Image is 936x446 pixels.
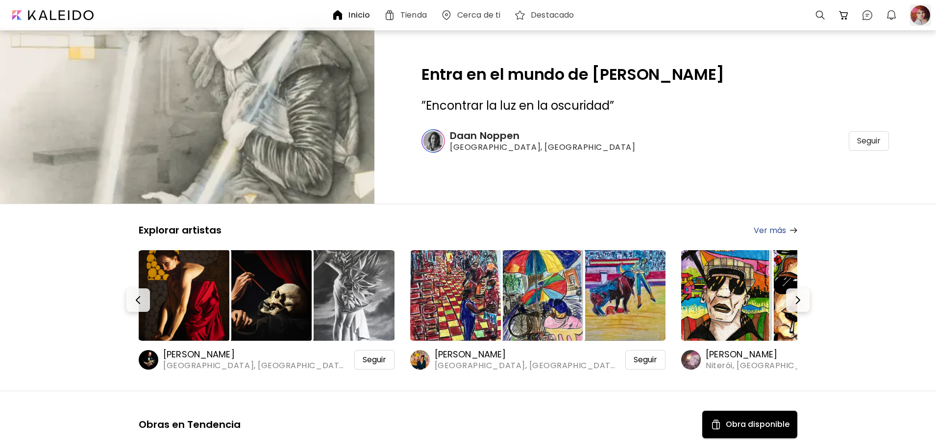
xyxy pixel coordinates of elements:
a: Cerca de ti [441,9,504,21]
a: Destacado [514,9,578,21]
span: Niterói, [GEOGRAPHIC_DATA] [706,360,827,371]
img: https://cdn.kaleido.art/CDN/Artwork/175146/Thumbnail/large.webp?updated=776728 [139,250,229,341]
h6: [PERSON_NAME] [163,349,347,360]
img: cart [838,9,850,21]
img: https://cdn.kaleido.art/CDN/Artwork/128327/Thumbnail/large.webp?updated=575882 [410,250,501,341]
button: Next-button [786,288,810,312]
span: Encontrar la luz en la oscuridad [426,97,610,114]
img: Prev-button [132,294,144,306]
div: Seguir [625,350,665,370]
button: bellIcon [883,7,900,23]
a: Ver más [754,224,797,236]
button: Available ArtObra disponible [702,411,797,438]
span: Seguir [857,136,881,146]
img: bellIcon [886,9,897,21]
img: https://cdn.kaleido.art/CDN/Artwork/175156/Thumbnail/medium.webp?updated=776761 [303,250,394,341]
a: Tienda [384,9,431,21]
img: chatIcon [862,9,873,21]
img: https://cdn.kaleido.art/CDN/Artwork/128328/Thumbnail/medium.webp?updated=575888 [493,250,583,341]
a: Inicio [332,9,374,21]
h6: Inicio [348,11,370,19]
h2: Entra en el mundo de [PERSON_NAME] [421,67,889,82]
h6: Cerca de ti [457,11,500,19]
a: https://cdn.kaleido.art/CDN/Artwork/175146/Thumbnail/large.webp?updated=776728https://cdn.kaleido... [139,248,394,371]
h6: Tienda [400,11,427,19]
span: [GEOGRAPHIC_DATA], [GEOGRAPHIC_DATA] [435,360,618,371]
img: Available Art [710,419,722,430]
button: Prev-button [126,288,150,312]
img: arrow-right [790,228,797,233]
span: [GEOGRAPHIC_DATA], [GEOGRAPHIC_DATA] [450,142,651,153]
a: https://cdn.kaleido.art/CDN/Artwork/128327/Thumbnail/large.webp?updated=575882https://cdn.kaleido... [410,248,666,371]
img: https://cdn.kaleido.art/CDN/Artwork/128329/Thumbnail/medium.webp?updated=575893 [575,250,665,341]
h6: Daan Noppen [450,129,651,142]
img: https://cdn.kaleido.art/CDN/Artwork/175101/Thumbnail/large.webp?updated=776462 [681,250,772,341]
div: Seguir [354,350,394,370]
h6: Destacado [531,11,574,19]
h5: Obras en Tendencia [139,418,241,431]
span: Seguir [363,355,386,365]
h5: Explorar artistas [139,224,222,236]
a: Daan Noppen[GEOGRAPHIC_DATA], [GEOGRAPHIC_DATA]Seguir [421,129,889,153]
span: [GEOGRAPHIC_DATA], [GEOGRAPHIC_DATA] [163,360,347,371]
div: Seguir [849,131,889,151]
h6: [PERSON_NAME] [435,349,618,360]
img: https://cdn.kaleido.art/CDN/Artwork/175145/Thumbnail/medium.webp?updated=776725 [221,250,312,341]
h5: Obra disponible [726,419,789,430]
h3: ” ” [421,98,889,114]
img: Next-button [792,294,804,306]
span: Seguir [634,355,657,365]
h6: [PERSON_NAME] [706,349,827,360]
